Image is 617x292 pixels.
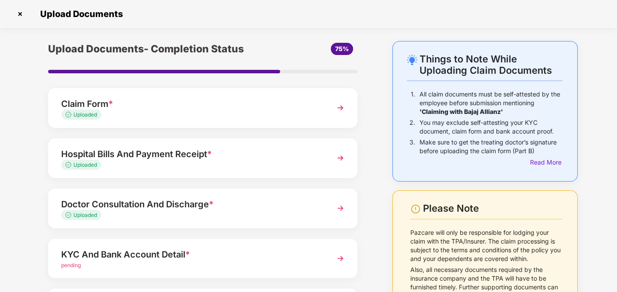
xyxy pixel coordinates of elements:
[419,138,562,155] p: Make sure to get the treating doctor’s signature before uploading the claim form (Part B)
[419,118,562,136] p: You may exclude self-attesting your KYC document, claim form and bank account proof.
[73,161,97,168] span: Uploaded
[333,251,348,266] img: svg+xml;base64,PHN2ZyBpZD0iTmV4dCIgeG1sbnM9Imh0dHA6Ly93d3cudzMub3JnLzIwMDAvc3ZnIiB3aWR0aD0iMzYiIG...
[31,9,127,19] span: Upload Documents
[61,197,321,211] div: Doctor Consultation And Discharge
[48,41,254,57] div: Upload Documents- Completion Status
[61,147,321,161] div: Hospital Bills And Payment Receipt
[13,7,27,21] img: svg+xml;base64,PHN2ZyBpZD0iQ3Jvc3MtMzJ4MzIiIHhtbG5zPSJodHRwOi8vd3d3LnczLm9yZy8yMDAwL3N2ZyIgd2lkdG...
[61,262,81,268] span: pending
[530,158,562,167] div: Read More
[66,112,73,117] img: svg+xml;base64,PHN2ZyB4bWxucz0iaHR0cDovL3d3dy53My5vcmcvMjAwMC9zdmciIHdpZHRoPSIxMy4zMzMiIGhlaWdodD...
[407,55,417,65] img: svg+xml;base64,PHN2ZyB4bWxucz0iaHR0cDovL3d3dy53My5vcmcvMjAwMC9zdmciIHdpZHRoPSIyNC4wOTMiIGhlaWdodD...
[410,204,421,214] img: svg+xml;base64,PHN2ZyBpZD0iV2FybmluZ18tXzI0eDI0IiBkYXRhLW5hbWU9Ildhcm5pbmcgLSAyNHgyNCIgeG1sbnM9Im...
[333,150,348,166] img: svg+xml;base64,PHN2ZyBpZD0iTmV4dCIgeG1sbnM9Imh0dHA6Ly93d3cudzMub3JnLzIwMDAvc3ZnIiB3aWR0aD0iMzYiIG...
[61,97,321,111] div: Claim Form
[333,200,348,216] img: svg+xml;base64,PHN2ZyBpZD0iTmV4dCIgeG1sbnM9Imh0dHA6Ly93d3cudzMub3JnLzIwMDAvc3ZnIiB3aWR0aD0iMzYiIG...
[335,45,349,52] span: 75%
[423,203,562,214] div: Please Note
[419,108,503,115] b: 'Claiming with Bajaj Allianz'
[73,111,97,118] span: Uploaded
[66,162,73,168] img: svg+xml;base64,PHN2ZyB4bWxucz0iaHR0cDovL3d3dy53My5vcmcvMjAwMC9zdmciIHdpZHRoPSIxMy4zMzMiIGhlaWdodD...
[409,138,415,155] p: 3.
[409,118,415,136] p: 2.
[419,53,562,76] div: Things to Note While Uploading Claim Documents
[66,212,73,218] img: svg+xml;base64,PHN2ZyB4bWxucz0iaHR0cDovL3d3dy53My5vcmcvMjAwMC9zdmciIHdpZHRoPSIxMy4zMzMiIGhlaWdodD...
[61,247,321,261] div: KYC And Bank Account Detail
[410,228,563,263] p: Pazcare will only be responsible for lodging your claim with the TPA/Insurer. The claim processin...
[411,90,415,116] p: 1.
[419,90,562,116] p: All claim documents must be self-attested by the employee before submission mentioning
[73,212,97,218] span: Uploaded
[333,100,348,116] img: svg+xml;base64,PHN2ZyBpZD0iTmV4dCIgeG1sbnM9Imh0dHA6Ly93d3cudzMub3JnLzIwMDAvc3ZnIiB3aWR0aD0iMzYiIG...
